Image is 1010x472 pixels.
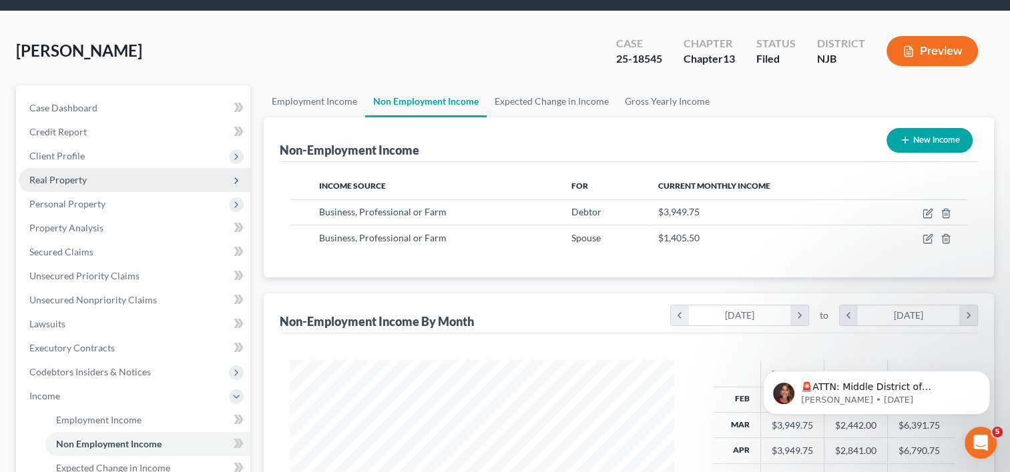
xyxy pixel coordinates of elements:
span: 5 [992,427,1003,437]
span: Unsecured Nonpriority Claims [29,294,157,305]
div: $3,949.75 [772,444,813,457]
span: Debtor [571,206,601,217]
div: NJB [817,51,865,67]
div: [DATE] [689,305,791,325]
iframe: Intercom live chat [965,427,997,459]
a: Non Employment Income [45,432,250,456]
span: Unsecured Priority Claims [29,270,140,281]
span: Income Source [319,181,386,191]
span: Business, Professional or Farm [319,232,447,243]
a: Unsecured Priority Claims [19,264,250,288]
span: $1,405.50 [658,232,700,243]
span: Current Monthly Income [658,181,770,191]
div: Filed [756,51,796,67]
span: Case Dashboard [29,102,97,113]
div: Case [616,36,662,51]
iframe: Intercom notifications message [743,343,1010,436]
span: Secured Claims [29,246,93,257]
a: Lawsuits [19,312,250,336]
a: Expected Change in Income [487,85,617,117]
span: Lawsuits [29,318,65,329]
div: 25-18545 [616,51,662,67]
div: Chapter [684,36,735,51]
div: Chapter [684,51,735,67]
a: Case Dashboard [19,96,250,120]
a: Property Analysis [19,216,250,240]
th: Apr [713,438,761,463]
span: [PERSON_NAME] [16,41,142,60]
i: chevron_left [671,305,689,325]
a: Gross Yearly Income [617,85,718,117]
button: New Income [887,128,973,153]
span: Income [29,390,60,401]
span: Real Property [29,174,87,185]
span: Credit Report [29,126,87,137]
a: Employment Income [264,85,365,117]
div: Status [756,36,796,51]
span: Business, Professional or Farm [319,206,447,217]
a: Credit Report [19,120,250,144]
th: Feb [713,387,761,412]
span: Executory Contracts [29,342,115,353]
div: $2,841.00 [835,444,876,457]
div: Non-Employment Income By Month [280,313,474,329]
a: Unsecured Nonpriority Claims [19,288,250,312]
div: Non-Employment Income [280,142,419,158]
span: Spouse [571,232,601,243]
a: Non Employment Income [365,85,487,117]
span: Codebtors Insiders & Notices [29,366,151,377]
span: to [820,309,828,322]
span: $3,949.75 [658,206,700,217]
span: 13 [723,52,735,65]
a: Employment Income [45,408,250,432]
span: Employment Income [56,414,142,425]
a: Secured Claims [19,240,250,264]
i: chevron_left [840,305,858,325]
th: Mar [713,412,761,437]
i: chevron_right [790,305,808,325]
div: [DATE] [858,305,960,325]
button: Preview [887,36,978,66]
div: District [817,36,865,51]
span: Non Employment Income [56,438,162,449]
span: Personal Property [29,198,105,209]
span: Property Analysis [29,222,103,233]
span: For [571,181,588,191]
span: Client Profile [29,150,85,161]
i: chevron_right [959,305,977,325]
td: $6,790.75 [887,438,955,463]
a: Executory Contracts [19,336,250,360]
